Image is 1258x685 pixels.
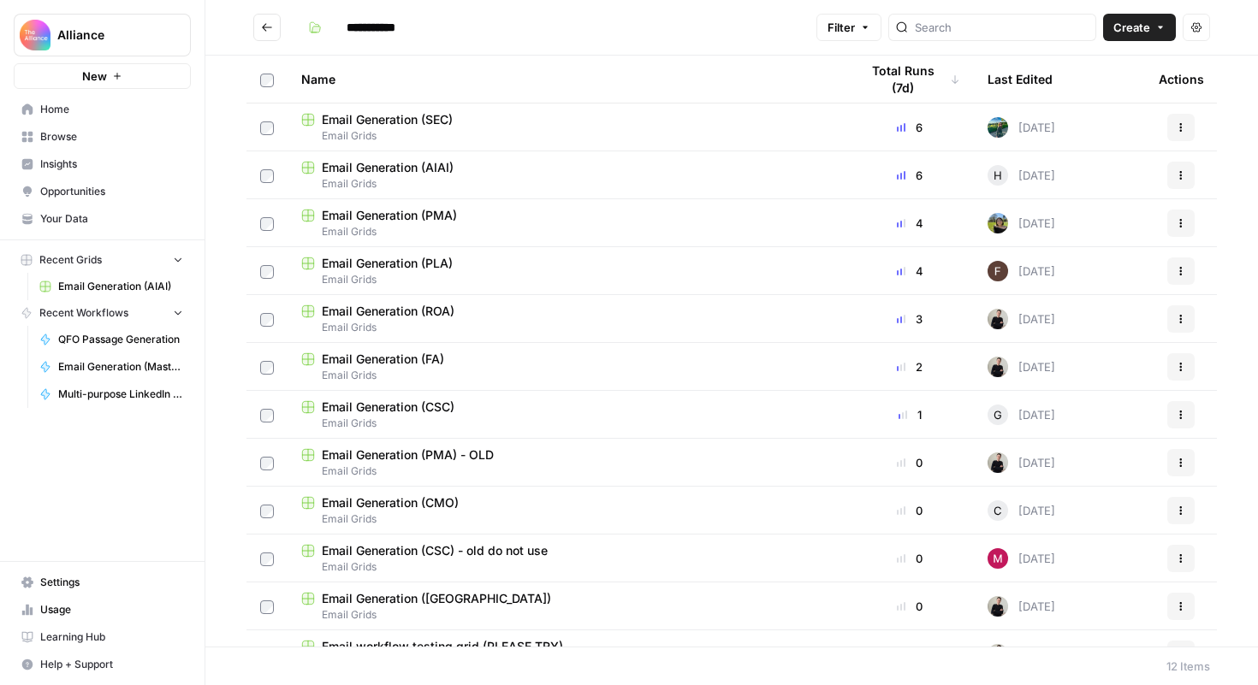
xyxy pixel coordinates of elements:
[20,20,50,50] img: Alliance Logo
[859,502,960,519] div: 0
[859,358,960,375] div: 2
[40,629,183,645] span: Learning Hub
[301,559,832,575] span: Email Grids
[82,68,107,85] span: New
[14,651,191,678] button: Help + Support
[859,406,960,423] div: 1
[58,332,183,347] span: QFO Passage Generation
[301,494,832,527] a: Email Generation (CMO)Email Grids
[988,117,1055,138] div: [DATE]
[859,215,960,232] div: 4
[301,176,832,192] span: Email Grids
[301,638,832,670] a: Email workflow testing grid (PLEASE TRY)Email Grids
[40,211,183,227] span: Your Data
[859,119,960,136] div: 6
[14,569,191,596] a: Settings
[988,452,1008,473] img: rzyuksnmva7rad5cmpd7k6b2ndco
[40,184,183,199] span: Opportunities
[301,111,832,144] a: Email Generation (SEC)Email Grids
[988,596,1055,617] div: [DATE]
[1113,19,1150,36] span: Create
[301,272,832,287] span: Email Grids
[40,575,183,590] span: Settings
[32,326,191,353] a: QFO Passage Generation
[988,261,1055,281] div: [DATE]
[994,502,1002,519] span: C
[301,351,832,383] a: Email Generation (FA)Email Grids
[253,14,281,41] button: Go back
[58,279,183,294] span: Email Generation (AIAI)
[14,63,191,89] button: New
[301,320,832,335] span: Email Grids
[988,56,1053,103] div: Last Edited
[816,14,881,41] button: Filter
[322,399,454,416] span: Email Generation (CSC)
[988,309,1055,329] div: [DATE]
[322,638,563,655] span: Email workflow testing grid (PLEASE TRY)
[32,381,191,408] a: Multi-purpose LinkedIn Workflow
[988,548,1008,569] img: zisfsfjavtjatavadd4sac4votan
[301,416,832,431] span: Email Grids
[39,305,128,321] span: Recent Workflows
[988,213,1008,233] img: wlj6vlcgatc3c90j12jmpqq88vn8
[988,357,1008,377] img: rzyuksnmva7rad5cmpd7k6b2ndco
[301,607,832,623] span: Email Grids
[1166,658,1210,675] div: 12 Items
[859,310,960,328] div: 3
[1159,56,1204,103] div: Actions
[322,255,453,272] span: Email Generation (PLA)
[14,247,191,273] button: Recent Grids
[301,207,832,239] a: Email Generation (PMA)Email Grids
[828,19,855,36] span: Filter
[859,263,960,280] div: 4
[988,500,1055,521] div: [DATE]
[14,205,191,233] a: Your Data
[994,406,1002,423] span: G
[915,19,1089,36] input: Search
[301,368,832,383] span: Email Grids
[322,494,459,511] span: Email Generation (CMO)
[322,111,453,128] span: Email Generation (SEC)
[40,129,183,145] span: Browse
[322,159,454,176] span: Email Generation (AIAI)
[322,542,548,559] span: Email Generation (CSC) - old do not use
[859,167,960,184] div: 6
[988,213,1055,233] div: [DATE]
[988,357,1055,377] div: [DATE]
[859,56,960,103] div: Total Runs (7d)
[988,596,1008,617] img: rzyuksnmva7rad5cmpd7k6b2ndco
[40,602,183,617] span: Usage
[859,598,960,615] div: 0
[40,102,183,117] span: Home
[322,207,457,224] span: Email Generation (PMA)
[40,156,183,172] span: Insights
[988,117,1008,138] img: yl970d7s0b87kvf7psbj6orv0kfw
[14,596,191,623] a: Usage
[859,646,960,663] div: 0
[301,511,832,527] span: Email Grids
[988,309,1008,329] img: rzyuksnmva7rad5cmpd7k6b2ndco
[301,128,832,144] span: Email Grids
[322,303,454,320] span: Email Generation (ROA)
[301,399,832,431] a: Email Generation (CSC)Email Grids
[301,159,832,192] a: Email Generation (AIAI)Email Grids
[994,167,1002,184] span: H
[14,14,191,56] button: Workspace: Alliance
[14,300,191,326] button: Recent Workflows
[14,151,191,178] a: Insights
[301,542,832,575] a: Email Generation (CSC) - old do not useEmail Grids
[39,252,102,268] span: Recent Grids
[322,351,444,368] span: Email Generation (FA)
[14,96,191,123] a: Home
[988,644,1055,664] div: [DATE]
[988,165,1055,186] div: [DATE]
[322,446,494,464] span: Email Generation (PMA) - OLD
[301,303,832,335] a: Email Generation (ROA)Email Grids
[301,464,832,479] span: Email Grids
[32,353,191,381] a: Email Generation (Master)
[14,123,191,151] a: Browse
[859,454,960,471] div: 0
[988,405,1055,425] div: [DATE]
[40,657,183,672] span: Help + Support
[14,623,191,651] a: Learning Hub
